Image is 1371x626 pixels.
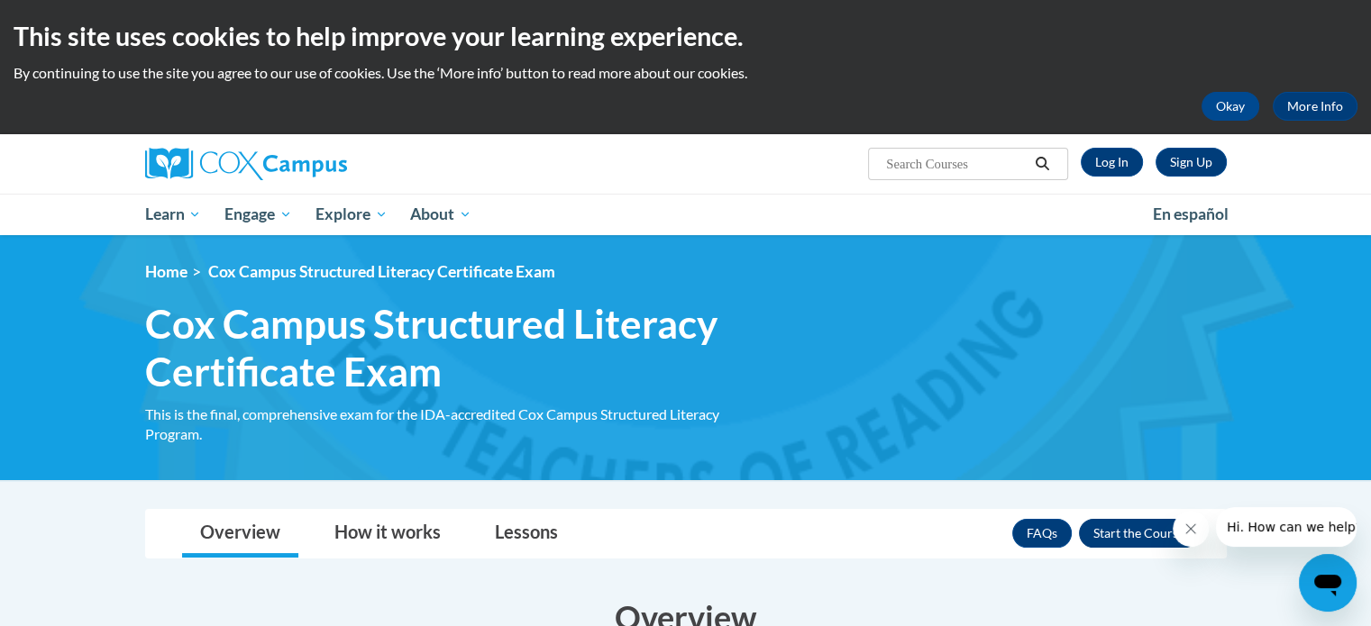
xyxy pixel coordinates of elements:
[1299,554,1357,612] iframe: Button to launch messaging window
[224,204,292,225] span: Engage
[133,194,214,235] a: Learn
[14,63,1357,83] p: By continuing to use the site you agree to our use of cookies. Use the ‘More info’ button to read...
[145,404,767,444] div: This is the final, comprehensive exam for the IDA-accredited Cox Campus Structured Literacy Program.
[1273,92,1357,121] a: More Info
[1012,519,1072,548] a: FAQs
[398,194,483,235] a: About
[208,262,555,281] span: Cox Campus Structured Literacy Certificate Exam
[145,300,767,395] span: Cox Campus Structured Literacy Certificate Exam
[144,204,201,225] span: Learn
[1079,519,1199,548] button: Enroll
[213,194,304,235] a: Engage
[884,153,1028,175] input: Search Courses
[1141,195,1240,233] a: En español
[11,13,146,27] span: Hi. How can we help?
[410,204,471,225] span: About
[145,148,347,180] img: Cox Campus
[1216,507,1357,547] iframe: Message from company
[1081,148,1143,177] a: Log In
[1173,511,1209,547] iframe: Close message
[14,18,1357,54] h2: This site uses cookies to help improve your learning experience.
[1202,92,1259,121] button: Okay
[315,204,388,225] span: Explore
[477,510,576,558] a: Lessons
[316,510,459,558] a: How it works
[145,148,488,180] a: Cox Campus
[304,194,399,235] a: Explore
[182,510,298,558] a: Overview
[145,262,187,281] a: Home
[1156,148,1227,177] a: Register
[118,194,1254,235] div: Main menu
[1153,204,1229,223] span: En español
[1028,153,1056,175] button: Search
